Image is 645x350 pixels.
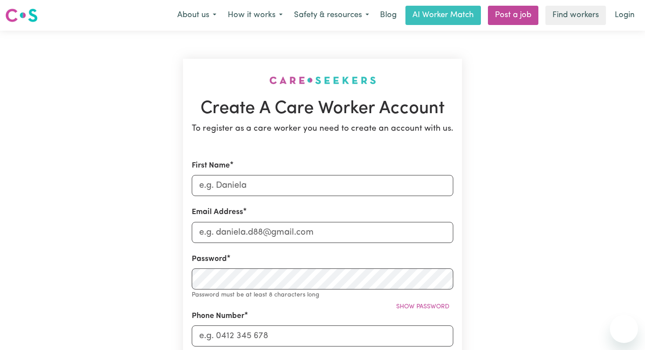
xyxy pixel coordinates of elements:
[172,6,222,25] button: About us
[192,311,244,322] label: Phone Number
[192,222,453,243] input: e.g. daniela.d88@gmail.com
[222,6,288,25] button: How it works
[610,315,638,343] iframe: Button to launch messaging window
[192,325,453,346] input: e.g. 0412 345 678
[192,292,319,298] small: Password must be at least 8 characters long
[192,175,453,196] input: e.g. Daniela
[488,6,538,25] a: Post a job
[609,6,640,25] a: Login
[192,207,243,218] label: Email Address
[192,254,227,265] label: Password
[192,160,230,171] label: First Name
[545,6,606,25] a: Find workers
[5,5,38,25] a: Careseekers logo
[5,7,38,23] img: Careseekers logo
[396,304,449,310] span: Show password
[192,98,453,119] h1: Create A Care Worker Account
[192,123,453,136] p: To register as a care worker you need to create an account with us.
[375,6,402,25] a: Blog
[288,6,375,25] button: Safety & resources
[392,300,453,314] button: Show password
[405,6,481,25] a: AI Worker Match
